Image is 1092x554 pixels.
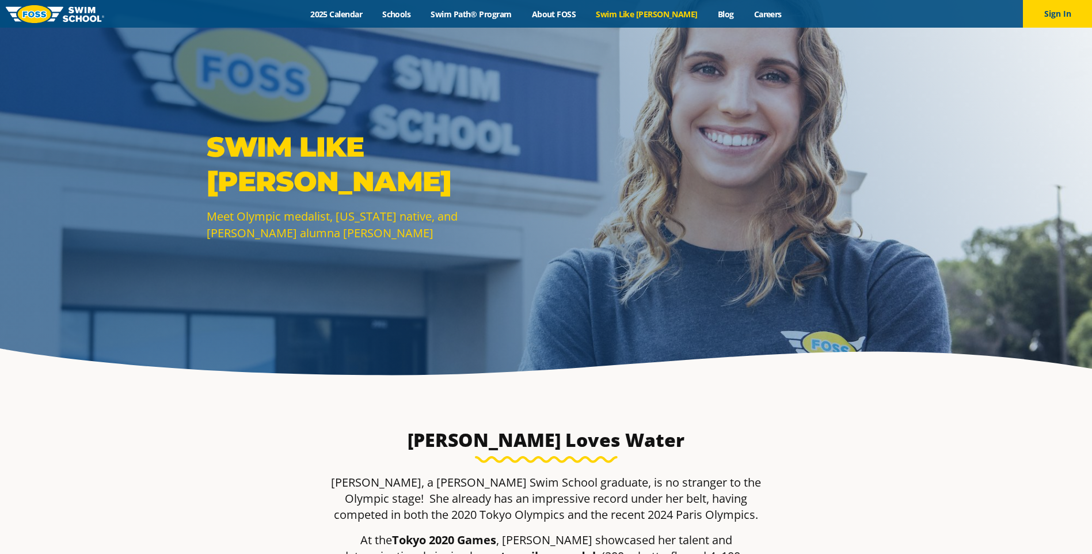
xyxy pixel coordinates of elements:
[6,5,104,23] img: FOSS Swim School Logo
[421,9,522,20] a: Swim Path® Program
[322,475,771,523] p: [PERSON_NAME], a [PERSON_NAME] Swim School graduate, is no stranger to the Olympic stage! She alr...
[586,9,708,20] a: Swim Like [PERSON_NAME]
[707,9,744,20] a: Blog
[300,9,372,20] a: 2025 Calendar
[207,208,541,241] p: Meet Olympic medalist, [US_STATE] native, and [PERSON_NAME] alumna [PERSON_NAME]
[522,9,586,20] a: About FOSS
[392,532,496,548] strong: Tokyo 2020 Games
[390,428,703,451] h3: [PERSON_NAME] Loves Water
[372,9,421,20] a: Schools
[207,130,541,199] p: SWIM LIKE [PERSON_NAME]
[744,9,792,20] a: Careers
